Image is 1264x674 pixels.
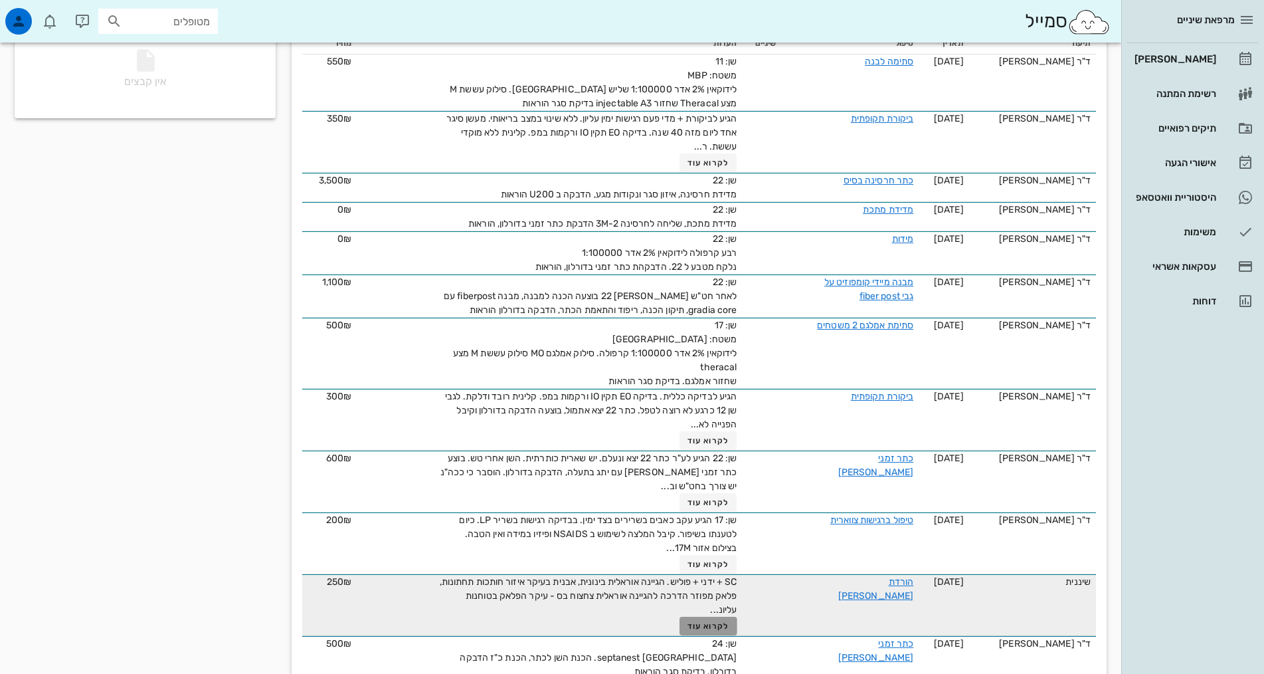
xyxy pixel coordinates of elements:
div: היסטוריית וואטסאפ [1132,192,1216,203]
a: תגהיסטוריית וואטסאפ [1127,181,1259,213]
a: עסקאות אשראי [1127,251,1259,282]
a: רשימת המתנה [1127,78,1259,110]
span: לקרוא עוד [687,498,729,507]
div: תיקים רפואיים [1132,123,1216,134]
div: ד"ר [PERSON_NAME] [974,203,1091,217]
a: טיפול ברגישות צווארית [830,514,913,526]
span: שן: 22 לאחר חט"ש [PERSON_NAME] 22 בוצעה הכנה למבנה, מבנה fiberpost עם gradia core, תיקון הכנה, רי... [444,277,737,316]
a: סתימת אמלגם 2 משטחים [817,320,913,331]
span: SC + ידני + פוליש. הגיינה אוראלית בינונית, אבנית בעיקר איזור חותכות תחתונות, פלאק מפוזר הדרכה להג... [440,576,737,616]
th: טיפול [782,33,919,55]
span: 500₪ [326,638,351,649]
span: 600₪ [326,453,351,464]
div: דוחות [1132,296,1216,306]
span: 200₪ [326,514,351,526]
a: משימות [1127,216,1259,248]
span: [DATE] [934,638,964,649]
div: ד"ר [PERSON_NAME] [974,318,1091,332]
a: מדידת מתכת [863,204,913,215]
div: ד"ר [PERSON_NAME] [974,232,1091,246]
span: אין קבצים [124,53,166,88]
span: מרפאת שיניים [1177,14,1235,26]
span: [DATE] [934,175,964,186]
span: 350₪ [327,113,351,124]
div: אישורי הגעה [1132,158,1216,168]
span: הגיע לבדיקה כללית. בדיקה EO תקין IO ורקמות במפ. קלינית רובד ודלקת. לגבי שן 12 כרגע לא רוצה לטפל. ... [445,391,737,430]
a: כתר חרסינה בסיס [844,175,914,186]
span: [DATE] [934,204,964,215]
div: ד"ר [PERSON_NAME] [974,112,1091,126]
span: [DATE] [934,320,964,331]
a: הורדת [PERSON_NAME] [838,576,913,602]
a: ביקורת תקופתית [851,113,913,124]
span: תג [39,11,47,19]
th: שיניים [742,33,781,55]
span: 550₪ [327,56,351,67]
div: רשימת המתנה [1132,88,1216,99]
span: שן: 22 מדידת מתכת, שליחה לחרסינה 3M-2 הדבקת כתר זמני בדורלון, הוראות [468,204,737,229]
button: לקרוא עוד [679,493,737,512]
span: שן: 22 מדידת חרסינה, איזון סגר ונקודות מגע, הדבקה ב U200 הוראות [501,175,737,200]
th: הערות [357,33,742,55]
a: ביקורת תקופתית [851,391,913,402]
th: תיעוד [969,33,1096,55]
span: שן: 17 הגיע עקב כאבים בשרירים בצד ימין. בבדיקה רגישות בשריר LP. כיום לטענתו בשיפור. קיבל המלצה לש... [459,514,737,554]
button: לקרוא עוד [679,555,737,574]
span: הגיע לביקורת + מדי פעם רגישות ימין עליון. ללא שינוי במצב בריאותי. מעשן סיגר אחד ליום מזה 40 שנה. ... [446,113,737,152]
span: שן: 17 משטח: [GEOGRAPHIC_DATA] לידוקאין 2% אדר 1:100000 קרפולה. סילוק אמלגם MO סילוק עששת M מצע t... [453,320,737,387]
div: שיננית [974,575,1091,589]
span: [DATE] [934,391,964,402]
a: סתימה לבנה [865,56,913,67]
span: שן: 22 הגיע לע"ר כתר 22 יצא ונעלם. יש שארית כותרתית. השן אחרי טש. בוצע כתר זמני [PERSON_NAME] עם ... [440,453,737,492]
a: תיקים רפואיים [1127,112,1259,144]
span: שן: 22 רבע קרפולה לידוקאין 2% אדר 1:100000 נלקח מטבע ל 22. הדבקהת כתר זמני בדורלון, הוראות [535,233,737,273]
button: לקרוא עוד [679,617,737,635]
a: מבנה מיידי קומפוזיט על גבי fiber post [824,277,913,302]
div: משימות [1132,227,1216,237]
div: עסקאות אשראי [1132,261,1216,272]
span: [DATE] [934,56,964,67]
div: ד"ר [PERSON_NAME] [974,55,1091,68]
span: 500₪ [326,320,351,331]
span: 0₪ [337,204,351,215]
span: 3,500₪ [319,175,352,186]
th: מחיר [302,33,357,55]
a: כתר זמני [PERSON_NAME] [838,453,913,478]
span: 300₪ [326,391,351,402]
a: מידות [892,233,914,245]
span: [DATE] [934,514,964,526]
span: 0₪ [337,233,351,245]
div: ד"ר [PERSON_NAME] [974,173,1091,187]
span: [DATE] [934,277,964,288]
span: [DATE] [934,453,964,464]
button: לקרוא עוד [679,154,737,172]
a: דוחות [1127,285,1259,317]
span: 1,100₪ [322,277,352,288]
span: לקרוא עוד [687,560,729,569]
th: תאריך [919,33,968,55]
span: לקרוא עוד [687,158,729,168]
div: ד"ר [PERSON_NAME] [974,637,1091,651]
span: לקרוא עוד [687,621,729,631]
div: סמייל [1025,7,1111,36]
div: [PERSON_NAME] [1132,54,1216,64]
div: ד"ר [PERSON_NAME] [974,451,1091,465]
span: [DATE] [934,233,964,245]
div: ד"ר [PERSON_NAME] [974,275,1091,289]
span: [DATE] [934,576,964,588]
div: ד"ר [PERSON_NAME] [974,513,1091,527]
a: אישורי הגעה [1127,147,1259,179]
span: לקרוא עוד [687,436,729,445]
button: לקרוא עוד [679,431,737,450]
span: שן: 11 משטח: MBP לידוקאין 2% אדר 1:100000 שליש [GEOGRAPHIC_DATA]. סילוק עששת M מצע Theracal שחזור... [450,56,737,109]
a: כתר זמני [PERSON_NAME] [838,638,913,663]
span: 250₪ [327,576,351,588]
a: [PERSON_NAME] [1127,43,1259,75]
span: [DATE] [934,113,964,124]
img: SmileCloud logo [1067,9,1111,35]
div: ד"ר [PERSON_NAME] [974,390,1091,403]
